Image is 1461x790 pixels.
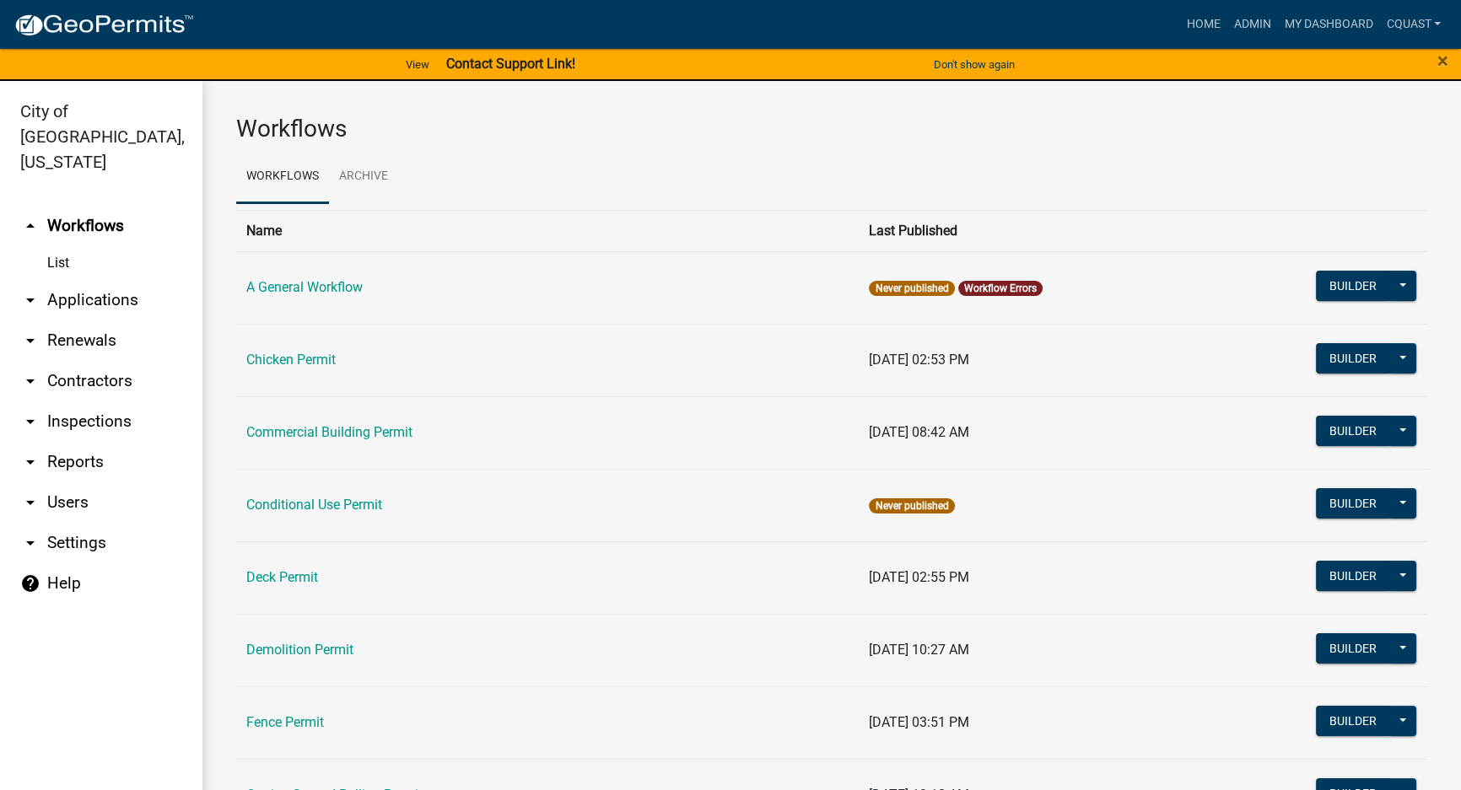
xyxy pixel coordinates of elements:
i: arrow_drop_up [20,216,40,236]
button: Builder [1316,633,1390,664]
span: Never published [869,281,954,296]
i: arrow_drop_down [20,290,40,310]
strong: Contact Support Link! [446,56,575,72]
th: Name [236,210,859,251]
a: Workflow Errors [964,282,1037,294]
button: Builder [1316,271,1390,301]
button: Don't show again [927,51,1022,78]
th: Last Published [859,210,1222,251]
a: A General Workflow [246,279,363,295]
button: Builder [1316,561,1390,591]
a: Admin [1226,8,1277,40]
h3: Workflows [236,115,1427,143]
a: Deck Permit [246,569,318,585]
span: × [1437,49,1448,73]
a: Conditional Use Permit [246,497,382,513]
i: help [20,573,40,594]
a: My Dashboard [1277,8,1379,40]
a: Fence Permit [246,714,324,730]
span: Never published [869,498,954,513]
button: Builder [1316,343,1390,374]
button: Close [1437,51,1448,71]
span: [DATE] 02:53 PM [869,352,969,368]
a: Commercial Building Permit [246,424,412,440]
a: Home [1179,8,1226,40]
button: Builder [1316,706,1390,736]
i: arrow_drop_down [20,331,40,351]
a: Demolition Permit [246,642,353,658]
a: Chicken Permit [246,352,336,368]
a: View [399,51,436,78]
button: Builder [1316,416,1390,446]
i: arrow_drop_down [20,492,40,513]
a: Archive [329,150,398,204]
span: [DATE] 03:51 PM [869,714,969,730]
i: arrow_drop_down [20,411,40,432]
a: Workflows [236,150,329,204]
i: arrow_drop_down [20,371,40,391]
span: [DATE] 02:55 PM [869,569,969,585]
button: Builder [1316,488,1390,519]
i: arrow_drop_down [20,533,40,553]
span: [DATE] 08:42 AM [869,424,969,440]
a: cquast [1379,8,1448,40]
span: [DATE] 10:27 AM [869,642,969,658]
i: arrow_drop_down [20,452,40,472]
